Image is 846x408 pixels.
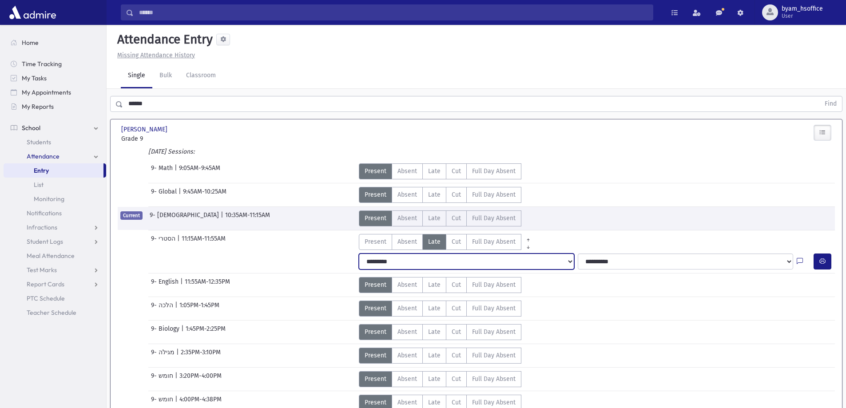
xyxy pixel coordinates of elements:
[134,4,653,20] input: Search
[22,124,40,132] span: School
[472,214,516,223] span: Full Day Absent
[27,252,75,260] span: Meal Attendance
[397,351,417,360] span: Absent
[152,63,179,88] a: Bulk
[397,166,417,176] span: Absent
[397,374,417,384] span: Absent
[521,241,535,248] a: All Later
[452,374,461,384] span: Cut
[4,192,106,206] a: Monitoring
[452,351,461,360] span: Cut
[819,96,842,111] button: Find
[365,327,386,337] span: Present
[428,166,441,176] span: Late
[22,88,71,96] span: My Appointments
[782,5,823,12] span: byam_hsoffice
[365,304,386,313] span: Present
[34,181,44,189] span: List
[472,327,516,337] span: Full Day Absent
[452,166,461,176] span: Cut
[117,51,195,59] u: Missing Attendance History
[27,266,57,274] span: Test Marks
[472,190,516,199] span: Full Day Absent
[359,210,521,226] div: AttTypes
[180,277,185,293] span: |
[472,237,516,246] span: Full Day Absent
[121,125,169,134] span: [PERSON_NAME]
[428,190,441,199] span: Late
[428,351,441,360] span: Late
[359,163,521,179] div: AttTypes
[27,152,60,160] span: Attendance
[428,237,441,246] span: Late
[177,234,182,250] span: |
[4,305,106,320] a: Teacher Schedule
[428,374,441,384] span: Late
[179,371,222,387] span: 3:20PM-4:00PM
[365,351,386,360] span: Present
[179,63,223,88] a: Classroom
[521,234,535,241] a: All Prior
[151,277,180,293] span: 9- English
[179,163,220,179] span: 9:05AM-9:45AM
[151,371,175,387] span: 9- חומש
[4,234,106,249] a: Student Logs
[150,210,221,226] span: 9- [DEMOGRAPHIC_DATA]
[452,214,461,223] span: Cut
[114,32,213,47] h5: Attendance Entry
[27,209,62,217] span: Notifications
[22,39,39,47] span: Home
[397,190,417,199] span: Absent
[428,214,441,223] span: Late
[472,351,516,360] span: Full Day Absent
[175,163,179,179] span: |
[472,280,516,289] span: Full Day Absent
[782,12,823,20] span: User
[4,135,106,149] a: Students
[359,301,521,317] div: AttTypes
[359,324,521,340] div: AttTypes
[472,304,516,313] span: Full Day Absent
[22,60,62,68] span: Time Tracking
[27,238,63,246] span: Student Logs
[4,99,106,114] a: My Reports
[176,348,181,364] span: |
[397,237,417,246] span: Absent
[221,210,225,226] span: |
[365,166,386,176] span: Present
[359,277,521,293] div: AttTypes
[4,149,106,163] a: Attendance
[27,280,64,288] span: Report Cards
[365,280,386,289] span: Present
[365,374,386,384] span: Present
[4,263,106,277] a: Test Marks
[151,301,175,317] span: 9- הלכה
[4,85,106,99] a: My Appointments
[428,327,441,337] span: Late
[397,304,417,313] span: Absent
[359,348,521,364] div: AttTypes
[27,223,57,231] span: Infractions
[397,398,417,407] span: Absent
[22,103,54,111] span: My Reports
[452,327,461,337] span: Cut
[4,36,106,50] a: Home
[175,371,179,387] span: |
[151,187,179,203] span: 9- Global
[7,4,58,21] img: AdmirePro
[151,348,176,364] span: 9- מגילה
[397,214,417,223] span: Absent
[151,324,181,340] span: 9- Biology
[121,134,232,143] span: Grade 9
[179,301,219,317] span: 1:05PM-1:45PM
[22,74,47,82] span: My Tasks
[452,280,461,289] span: Cut
[27,294,65,302] span: PTC Schedule
[359,371,521,387] div: AttTypes
[428,280,441,289] span: Late
[472,166,516,176] span: Full Day Absent
[452,304,461,313] span: Cut
[148,148,195,155] i: [DATE] Sessions:
[34,195,64,203] span: Monitoring
[365,237,386,246] span: Present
